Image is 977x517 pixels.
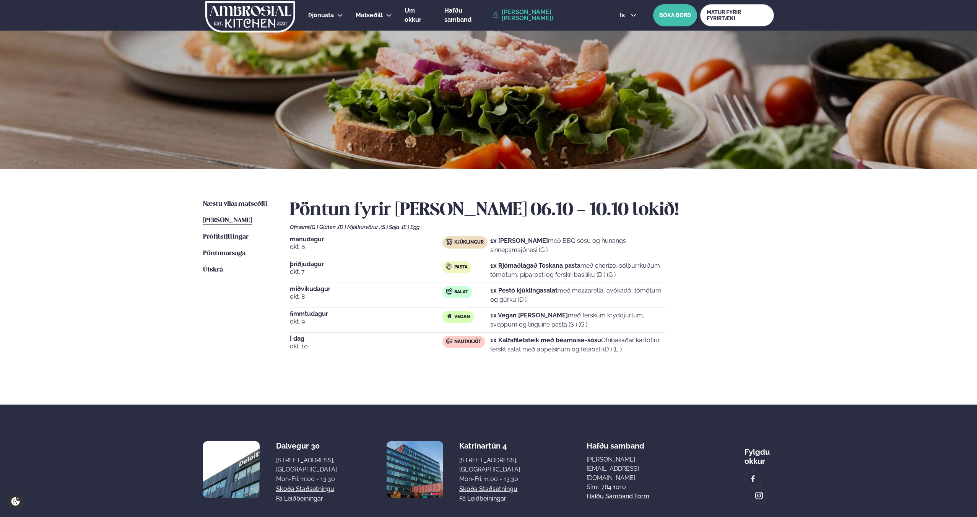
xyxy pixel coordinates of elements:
[653,4,697,26] button: BÓKA BORÐ
[203,265,223,275] a: Útskrá
[490,237,548,244] strong: 1x [PERSON_NAME]
[310,224,338,230] span: (G ) Glúten ,
[749,475,757,483] img: image alt
[203,216,252,225] a: [PERSON_NAME]
[405,6,432,24] a: Um okkur
[454,289,468,295] span: Salat
[356,11,383,19] span: Matseðill
[402,224,419,230] span: (E ) Egg
[290,311,442,317] span: fimmtudagur
[203,249,245,258] a: Pöntunarsaga
[454,239,484,245] span: Kjúklingur
[459,475,520,484] div: Mon-Fri: 11:00 - 13:30
[290,342,442,351] span: okt. 10
[700,4,774,26] a: MATUR FYRIR FYRIRTÆKI
[446,239,452,245] img: chicken.svg
[203,200,268,209] a: Næstu viku matseðill
[203,234,249,240] span: Prófílstillingar
[490,337,601,344] strong: 1x Kalfafiletsteik með béarnaise-sósu
[290,261,442,267] span: þriðjudagur
[380,224,402,230] span: (S ) Soja ,
[290,286,442,292] span: miðvikudagur
[276,441,337,450] div: Dalvegur 30
[290,242,442,252] span: okt. 6
[290,200,774,221] h2: Pöntun fyrir [PERSON_NAME] 06.10 - 10.10 lokið!
[203,250,245,257] span: Pöntunarsaga
[459,441,520,450] div: Katrínartún 4
[308,11,334,20] a: Þjónusta
[8,494,23,509] a: Cookie settings
[276,494,323,503] a: Fá leiðbeiningar
[751,488,767,504] a: image alt
[338,224,380,230] span: (D ) Mjólkurvörur ,
[587,492,649,501] a: Hafðu samband form
[490,262,580,269] strong: 1x Rjómaðlagað Toskana pasta
[446,263,452,270] img: pasta.svg
[459,494,506,503] a: Fá leiðbeiningar
[205,1,296,33] img: logo
[745,441,774,466] div: Fylgdu okkur
[203,217,252,224] span: [PERSON_NAME]
[493,9,602,21] a: [PERSON_NAME] [PERSON_NAME]!
[290,317,442,326] span: okt. 9
[290,267,442,276] span: okt. 7
[745,471,761,487] a: image alt
[203,267,223,273] span: Útskrá
[454,339,481,345] span: Nautakjöt
[444,6,489,24] a: Hafðu samband
[454,314,470,320] span: Vegan
[490,312,568,319] strong: 1x Vegan [PERSON_NAME]
[454,264,468,270] span: Pasta
[587,455,678,483] a: [PERSON_NAME][EMAIL_ADDRESS][DOMAIN_NAME]
[290,336,442,342] span: Í dag
[203,232,249,242] a: Prófílstillingar
[203,441,260,498] img: image alt
[276,456,337,474] div: [STREET_ADDRESS], [GEOGRAPHIC_DATA]
[276,484,334,494] a: Skoða staðsetningu
[356,11,383,20] a: Matseðill
[587,483,678,492] p: Sími: 784 1010
[446,313,452,319] img: Vegan.svg
[490,236,665,255] p: með BBQ sósu og hunangs sinnepsmajónesi (G )
[290,292,442,301] span: okt. 8
[490,286,665,304] p: með mozzarella, avókadó, tómötum og gúrku (D )
[444,7,471,23] span: Hafðu samband
[387,441,443,498] img: image alt
[490,336,665,354] p: Ofnbakaðar kartöflur, ferskt salat með appelsínum og fetaosti (D ) (E )
[405,7,421,23] span: Um okkur
[620,12,627,18] span: is
[459,484,517,494] a: Skoða staðsetningu
[755,491,763,500] img: image alt
[587,435,644,450] span: Hafðu samband
[290,224,774,230] div: Ofnæmi:
[490,311,665,329] p: með ferskum kryddjurtum, sveppum og linguine pasta (S ) (G )
[290,236,442,242] span: mánudagur
[276,475,337,484] div: Mon-Fri: 11:00 - 13:30
[490,261,665,280] p: með chorizo, sólþurrkuðum tómötum, piparosti og ferskri basilíku (D ) (G )
[308,11,334,19] span: Þjónusta
[203,201,268,207] span: Næstu viku matseðill
[490,287,558,294] strong: 1x Pestó kjúklingasalat
[446,288,452,294] img: salad.svg
[614,12,642,18] button: is
[459,456,520,474] div: [STREET_ADDRESS], [GEOGRAPHIC_DATA]
[446,338,452,344] img: beef.svg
